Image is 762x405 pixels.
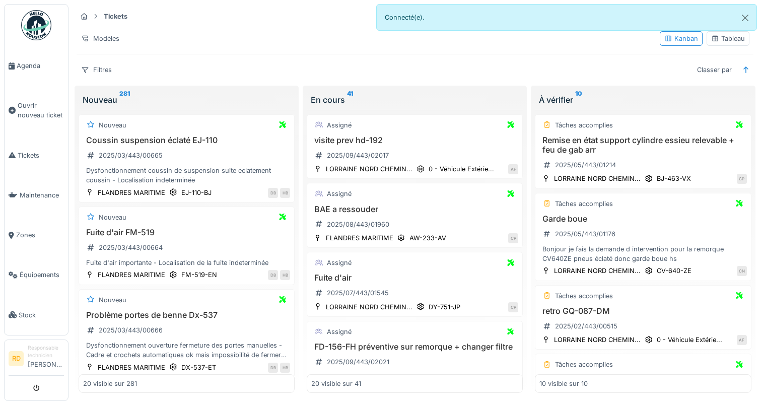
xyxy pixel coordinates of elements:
sup: 281 [119,94,130,106]
div: AW-233-AV [409,233,446,243]
div: Assigné [327,327,352,336]
div: FLANDRES MARITIME [326,233,393,243]
div: Dysfonctionnement coussin de suspension suite eclatement coussin - Localisation indeterminée [83,166,290,185]
h3: Problème portes de benne Dx-537 [83,310,290,320]
span: Ouvrir nouveau ticket [18,101,64,120]
div: BJ-463-VX [657,174,691,183]
div: 2025/09/443/02021 [327,357,389,367]
div: FLANDRES MARITIME [98,270,165,280]
div: Assigné [327,120,352,130]
div: DB [268,188,278,198]
div: HB [280,188,290,198]
div: Classer par [692,62,736,77]
div: DB [268,363,278,373]
div: Filtres [77,62,116,77]
div: En cours [311,94,519,106]
span: Maintenance [20,190,64,200]
div: 20 visible sur 281 [83,379,137,388]
div: À vérifier [539,94,747,106]
a: Maintenance [5,175,68,215]
strong: Tickets [100,12,131,21]
button: Close [734,5,756,31]
div: FLANDRES MARITIME [98,188,165,197]
div: Fuite d'air importante - Localisation de la fuite indeterminée [83,258,290,267]
div: 2025/02/443/00515 [555,321,617,331]
div: AF [737,335,747,345]
div: Tâches accomplies [555,120,613,130]
div: Nouveau [83,94,291,106]
h3: retro GQ-087-DM [539,306,746,316]
li: [PERSON_NAME] [28,344,64,373]
div: Assigné [327,258,352,267]
div: Nouveau [99,120,126,130]
div: FM-519-EN [181,270,217,280]
div: FLANDRES MARITIME [98,363,165,372]
div: 2025/08/443/01960 [327,220,389,229]
div: Tâches accomplies [555,199,613,209]
div: CP [508,302,518,312]
h3: BAE a ressouder [311,205,518,214]
li: RD [9,351,24,366]
span: Équipements [20,270,64,280]
img: Badge_color-CXgf-gQk.svg [21,10,51,40]
h3: Remise en état support cylindre essieu relevable + feu de gab arr [539,136,746,155]
div: HB [280,270,290,280]
div: 20 visible sur 41 [311,379,361,388]
div: CN [737,266,747,276]
div: LORRAINE NORD CHEMIN... [326,164,412,174]
div: LORRAINE NORD CHEMIN... [326,302,412,312]
div: 2025/05/443/01176 [555,229,615,239]
div: AF [508,164,518,174]
div: Responsable technicien [28,344,64,360]
a: Stock [5,295,68,335]
span: Zones [16,230,64,240]
div: 2025/09/443/02017 [327,151,389,160]
div: LORRAINE NORD CHEMIN... [554,174,641,183]
div: Nouveau [99,213,126,222]
div: CP [508,233,518,243]
span: Agenda [17,61,64,71]
div: Tableau [711,34,745,43]
a: Zones [5,215,68,255]
div: 2025/05/443/01214 [555,160,616,170]
div: Tâches accomplies [555,360,613,369]
div: CV-640-ZE [657,266,691,276]
h3: FD-156-FH préventive sur remorque + changer filtre [311,342,518,352]
a: Agenda [5,46,68,86]
div: Assigné [327,189,352,198]
h3: visite prev hd-192 [311,136,518,145]
div: 2025/03/443/00665 [99,151,163,160]
a: Équipements [5,255,68,295]
span: Stock [19,310,64,320]
h3: Fuite d'air [311,273,518,283]
sup: 41 [347,94,353,106]
div: 0 - Véhicule Extérie... [429,164,494,174]
div: Connecté(e). [376,4,757,31]
div: Bonjour je fais la demande d intervention pour la remorque CV640ZE pneus éclaté donc garde boue hs [539,244,746,263]
div: LORRAINE NORD CHEMIN... [554,335,641,345]
h3: Coussin suspension éclaté EJ-110 [83,136,290,145]
sup: 10 [575,94,582,106]
div: 10 visible sur 10 [539,379,588,388]
div: Modèles [77,31,124,46]
div: 0 - Véhicule Extérie... [657,335,722,345]
a: Tickets [5,136,68,175]
div: préventive sur remorque + changer filtre vers 08h30 - 08 h45 le 26/08 merci :) [311,372,518,391]
div: HB [280,363,290,373]
div: 2025/03/443/00666 [99,325,163,335]
div: Kanban [664,34,698,43]
div: Nouveau [99,295,126,305]
div: 2025/07/443/01545 [327,288,389,298]
h3: Fuite d'air FM-519 [83,228,290,237]
div: LORRAINE NORD CHEMIN... [554,266,641,276]
div: DX-537-ET [181,363,216,372]
h3: Garde boue [539,214,746,224]
div: CP [737,174,747,184]
span: Tickets [18,151,64,160]
div: Dysfonctionnement ouverture fermeture des portes manuelles - Cadre et crochets automatiques ok ma... [83,341,290,360]
div: DY-751-JP [429,302,460,312]
div: 2025/03/443/00664 [99,243,163,252]
div: EJ-110-BJ [181,188,212,197]
a: RD Responsable technicien[PERSON_NAME] [9,344,64,376]
a: Ouvrir nouveau ticket [5,86,68,135]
